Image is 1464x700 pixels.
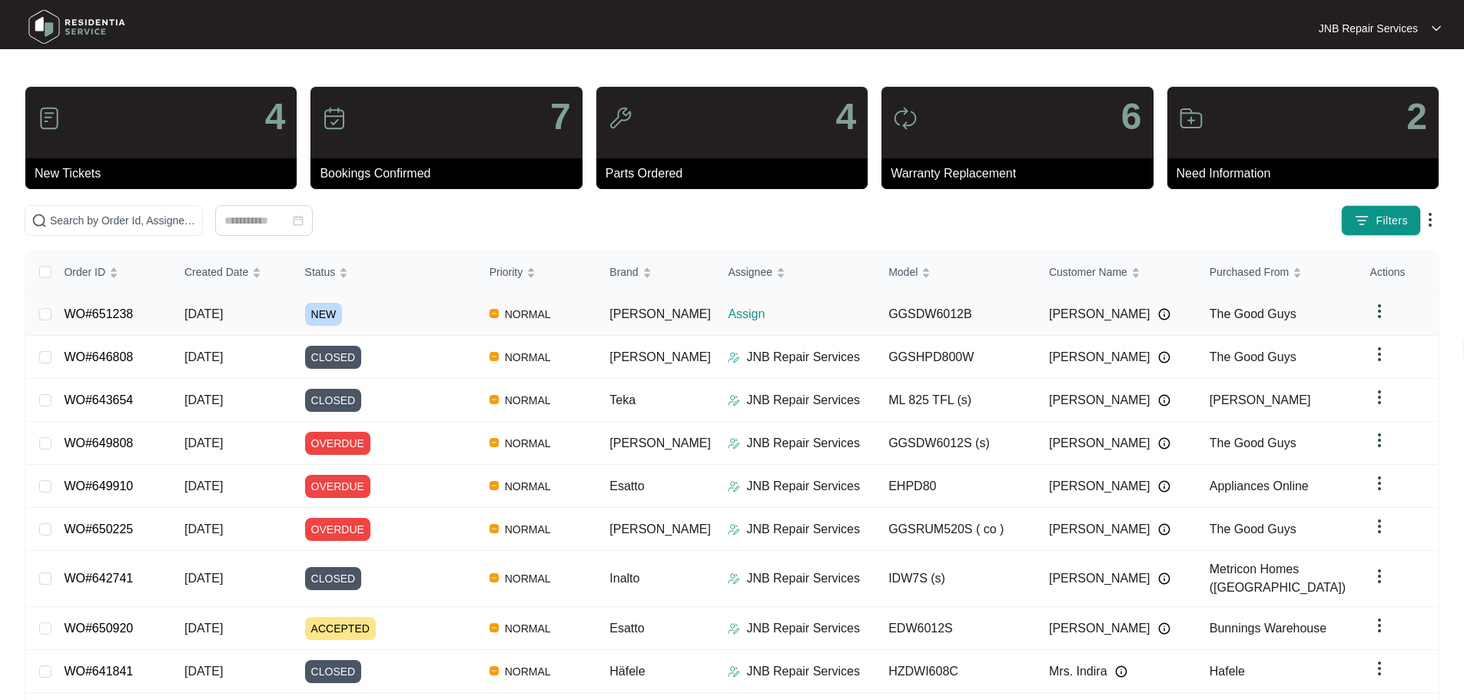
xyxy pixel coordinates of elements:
p: 4 [835,98,856,135]
span: Purchased From [1210,264,1289,280]
img: dropdown arrow [1370,616,1389,635]
img: Info icon [1158,523,1170,536]
span: Mrs. Indira [1049,662,1107,681]
img: Info icon [1158,394,1170,406]
p: JNB Repair Services [746,662,860,681]
span: Brand [609,264,638,280]
p: JNB Repair Services [746,477,860,496]
span: NORMAL [499,569,557,588]
th: Customer Name [1037,252,1197,293]
img: Vercel Logo [490,395,499,404]
img: Assigner Icon [728,572,740,585]
img: dropdown arrow [1370,388,1389,406]
img: search-icon [32,213,47,228]
span: NORMAL [499,348,557,367]
span: [PERSON_NAME] [1210,393,1311,406]
a: WO#642741 [64,572,133,585]
p: 2 [1406,98,1427,135]
p: JNB Repair Services [746,434,860,453]
span: OVERDUE [305,475,370,498]
td: GGSRUM520S ( co ) [876,508,1037,551]
span: [PERSON_NAME] [1049,348,1150,367]
img: Assigner Icon [728,665,740,678]
span: Metricon Homes ([GEOGRAPHIC_DATA]) [1210,562,1346,594]
span: NEW [305,303,343,326]
span: [DATE] [184,307,223,320]
span: [PERSON_NAME] [609,523,711,536]
img: Info icon [1158,437,1170,450]
p: Bookings Confirmed [320,164,582,183]
a: WO#641841 [64,665,133,678]
td: EHPD80 [876,465,1037,508]
span: Bunnings Warehouse [1210,622,1326,635]
span: The Good Guys [1210,350,1296,363]
p: New Tickets [35,164,297,183]
img: dropdown arrow [1370,659,1389,678]
span: CLOSED [305,389,362,412]
img: Assigner Icon [728,437,740,450]
span: Created Date [184,264,248,280]
span: Teka [609,393,636,406]
td: EDW6012S [876,607,1037,650]
a: WO#643654 [64,393,133,406]
span: Inalto [609,572,639,585]
span: NORMAL [499,662,557,681]
img: Vercel Logo [490,666,499,675]
img: Info icon [1158,308,1170,320]
img: Info icon [1158,572,1170,585]
a: WO#650225 [64,523,133,536]
img: Vercel Logo [490,481,499,490]
span: [DATE] [184,523,223,536]
span: Assignee [728,264,772,280]
span: The Good Guys [1210,436,1296,450]
span: [PERSON_NAME] [1049,520,1150,539]
span: Status [305,264,336,280]
th: Order ID [51,252,172,293]
span: [PERSON_NAME] [1049,619,1150,638]
img: Info icon [1115,665,1127,678]
img: dropdown arrow [1432,25,1441,32]
img: Info icon [1158,480,1170,493]
p: Parts Ordered [606,164,868,183]
img: dropdown arrow [1370,567,1389,586]
span: [PERSON_NAME] [1049,305,1150,323]
button: filter iconFilters [1341,205,1421,236]
a: WO#646808 [64,350,133,363]
img: Vercel Logo [490,309,499,318]
img: Assigner Icon [728,351,740,363]
p: JNB Repair Services [746,391,860,410]
span: OVERDUE [305,432,370,455]
p: JNB Repair Services [746,348,860,367]
img: dropdown arrow [1370,517,1389,536]
td: ML 825 TFL (s) [876,379,1037,422]
span: Esatto [609,622,644,635]
span: Esatto [609,479,644,493]
img: icon [37,106,61,131]
img: Assigner Icon [728,622,740,635]
span: Priority [490,264,523,280]
span: NORMAL [499,434,557,453]
p: Assign [728,305,876,323]
img: Info icon [1158,622,1170,635]
span: [DATE] [184,665,223,678]
span: Häfele [609,665,645,678]
p: JNB Repair Services [746,520,860,539]
img: Vercel Logo [490,352,499,361]
td: HZDWI608C [876,650,1037,693]
span: The Good Guys [1210,307,1296,320]
a: WO#649808 [64,436,133,450]
th: Purchased From [1197,252,1358,293]
img: dropdown arrow [1370,474,1389,493]
span: NORMAL [499,391,557,410]
img: icon [1179,106,1203,131]
td: GGSDW6012S (s) [876,422,1037,465]
span: CLOSED [305,346,362,369]
p: JNB Repair Services [1319,21,1418,36]
img: Info icon [1158,351,1170,363]
span: [PERSON_NAME] [1049,391,1150,410]
img: Vercel Logo [490,573,499,582]
th: Model [876,252,1037,293]
th: Actions [1358,252,1438,293]
img: filter icon [1354,213,1369,228]
a: WO#651238 [64,307,133,320]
